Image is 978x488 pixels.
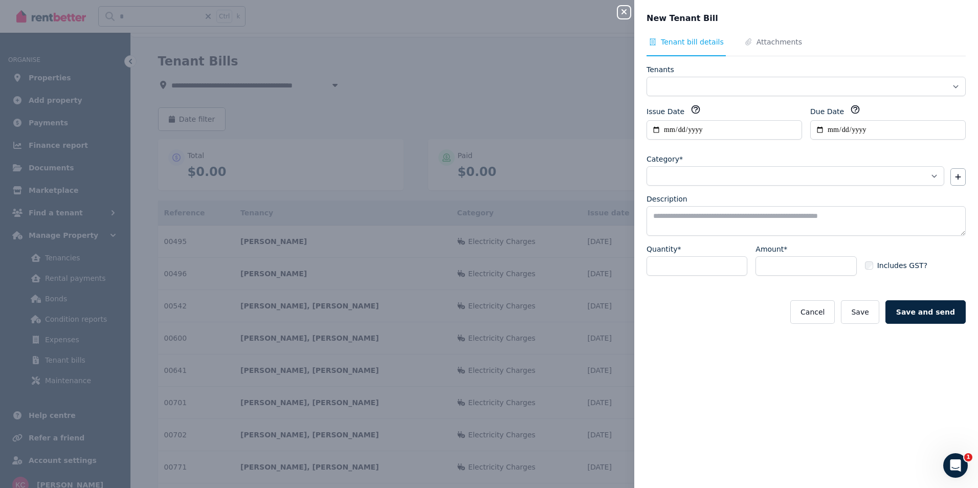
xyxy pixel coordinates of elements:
label: Quantity* [647,244,681,254]
span: Includes GST? [877,260,927,271]
button: Save [841,300,879,324]
input: Includes GST? [865,261,873,270]
button: Save and send [885,300,966,324]
label: Category* [647,154,683,164]
span: Attachments [757,37,802,47]
iframe: Intercom live chat [943,453,968,478]
span: Tenant bill details [661,37,724,47]
label: Tenants [647,64,674,75]
label: Issue Date [647,106,684,117]
span: 1 [964,453,972,461]
button: Cancel [790,300,835,324]
label: Description [647,194,687,204]
nav: Tabs [647,37,966,56]
label: Amount* [755,244,787,254]
label: Due Date [810,106,844,117]
span: New Tenant Bill [647,12,718,25]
